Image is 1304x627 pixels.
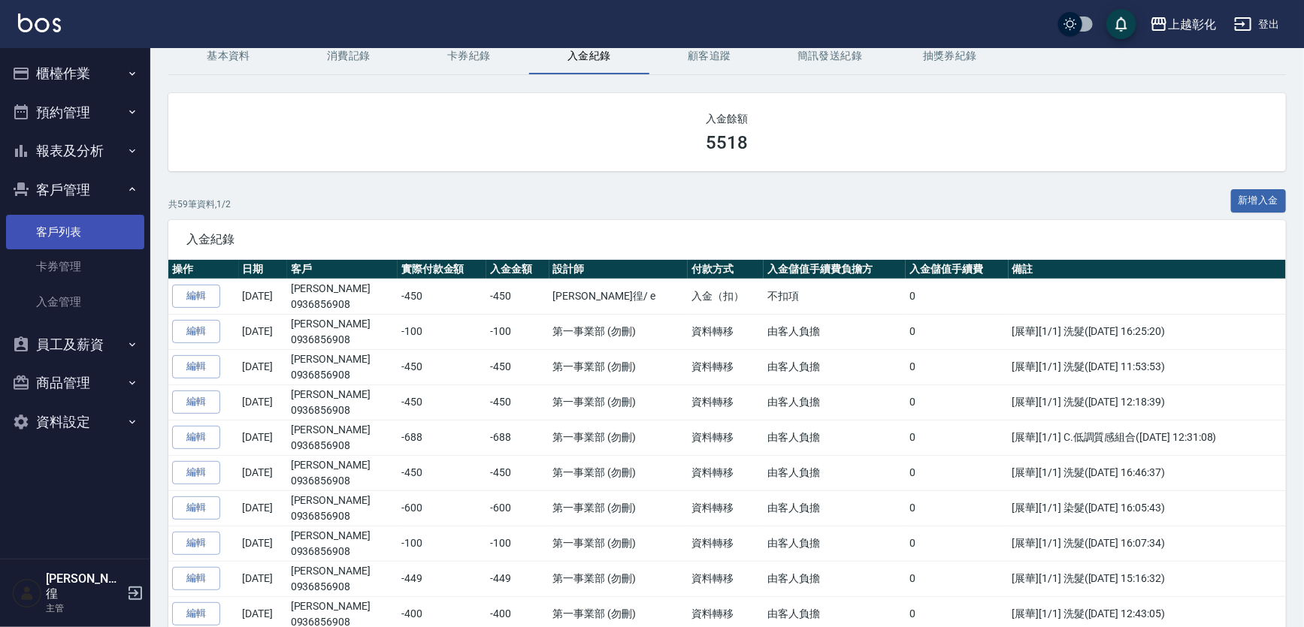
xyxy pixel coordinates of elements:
[46,601,123,615] p: 主管
[1009,455,1286,490] td: [展華][1/1] 洗髮([DATE] 16:46:37)
[239,455,287,490] td: [DATE]
[287,420,398,455] td: [PERSON_NAME]
[398,349,487,384] td: -450
[291,367,394,383] p: 0936856908
[688,420,764,455] td: 資料轉移
[172,390,220,414] a: 編輯
[549,384,688,420] td: 第一事業部 (勿刪)
[549,526,688,561] td: 第一事業部 (勿刪)
[398,384,487,420] td: -450
[172,602,220,625] a: 編輯
[168,260,239,279] th: 操作
[906,260,1008,279] th: 入金儲值手續費
[906,314,1008,349] td: 0
[239,260,287,279] th: 日期
[168,38,289,74] button: 基本資料
[764,561,906,596] td: 由客人負擔
[486,279,549,314] td: -450
[289,38,409,74] button: 消費記錄
[764,455,906,490] td: 由客人負擔
[291,473,394,489] p: 0936856908
[239,279,287,314] td: [DATE]
[1009,384,1286,420] td: [展華][1/1] 洗髮([DATE] 12:18:39)
[6,131,144,170] button: 報表及分析
[239,526,287,561] td: [DATE]
[1009,526,1286,561] td: [展華][1/1] 洗髮([DATE] 16:07:34)
[890,38,1010,74] button: 抽獎券紀錄
[906,490,1008,526] td: 0
[764,349,906,384] td: 由客人負擔
[46,571,123,601] h5: [PERSON_NAME]徨
[398,490,487,526] td: -600
[409,38,529,74] button: 卡券紀錄
[486,455,549,490] td: -450
[770,38,890,74] button: 簡訊發送紀錄
[688,314,764,349] td: 資料轉移
[398,561,487,596] td: -449
[291,297,394,312] p: 0936856908
[764,314,906,349] td: 由客人負擔
[398,420,487,455] td: -688
[239,384,287,420] td: [DATE]
[486,349,549,384] td: -450
[398,526,487,561] td: -100
[291,579,394,595] p: 0936856908
[398,314,487,349] td: -100
[688,384,764,420] td: 資料轉移
[529,38,649,74] button: 入金紀錄
[287,279,398,314] td: [PERSON_NAME]
[1106,9,1136,39] button: save
[287,260,398,279] th: 客戶
[764,420,906,455] td: 由客人負擔
[291,544,394,559] p: 0936856908
[906,561,1008,596] td: 0
[764,490,906,526] td: 由客人負擔
[6,170,144,210] button: 客戶管理
[1228,11,1286,38] button: 登出
[287,314,398,349] td: [PERSON_NAME]
[1009,490,1286,526] td: [展華][1/1] 染髮([DATE] 16:05:43)
[291,508,394,524] p: 0936856908
[291,402,394,418] p: 0936856908
[239,561,287,596] td: [DATE]
[486,561,549,596] td: -449
[172,285,220,308] a: 編輯
[18,14,61,32] img: Logo
[186,232,1268,247] span: 入金紀錄
[764,279,906,314] td: 不扣項
[549,561,688,596] td: 第一事業部 (勿刪)
[398,455,487,490] td: -450
[398,260,487,279] th: 實際付款金額
[6,285,144,319] a: 入金管理
[906,384,1008,420] td: 0
[6,215,144,249] a: 客戶列表
[1144,9,1222,40] button: 上越彰化
[1168,15,1216,34] div: 上越彰化
[168,197,231,211] p: 共 59 筆資料, 1 / 2
[287,349,398,384] td: [PERSON_NAME]
[549,279,688,314] td: [PERSON_NAME]徨 / e
[486,260,549,279] th: 入金金額
[291,332,394,348] p: 0936856908
[6,325,144,364] button: 員工及薪資
[688,279,764,314] td: 入金（扣）
[1009,260,1286,279] th: 備註
[549,455,688,490] td: 第一事業部 (勿刪)
[688,561,764,596] td: 資料轉移
[287,561,398,596] td: [PERSON_NAME]
[549,420,688,455] td: 第一事業部 (勿刪)
[688,526,764,561] td: 資料轉移
[906,349,1008,384] td: 0
[486,526,549,561] td: -100
[1009,349,1286,384] td: [展華][1/1] 洗髮([DATE] 11:53:53)
[1231,189,1287,213] button: 新增入金
[172,320,220,343] a: 編輯
[688,349,764,384] td: 資料轉移
[398,279,487,314] td: -450
[706,132,749,153] h3: 5518
[906,420,1008,455] td: 0
[486,384,549,420] td: -450
[486,490,549,526] td: -600
[239,349,287,384] td: [DATE]
[172,355,220,378] a: 編輯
